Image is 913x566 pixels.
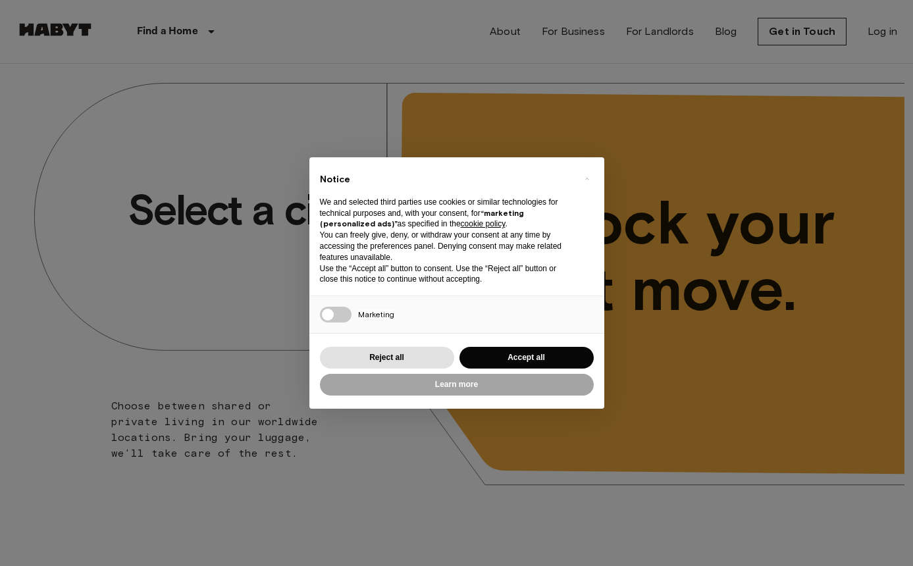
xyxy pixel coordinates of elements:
button: Accept all [459,347,594,369]
button: Close this notice [577,168,598,189]
button: Reject all [320,347,454,369]
h2: Notice [320,173,573,186]
p: Use the “Accept all” button to consent. Use the “Reject all” button or close this notice to conti... [320,263,573,286]
p: You can freely give, deny, or withdraw your consent at any time by accessing the preferences pane... [320,230,573,263]
p: We and selected third parties use cookies or similar technologies for technical purposes and, wit... [320,197,573,230]
span: × [585,170,589,186]
strong: “marketing (personalized ads)” [320,208,524,229]
a: cookie policy [461,219,506,228]
button: Learn more [320,374,594,396]
span: Marketing [358,309,394,319]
